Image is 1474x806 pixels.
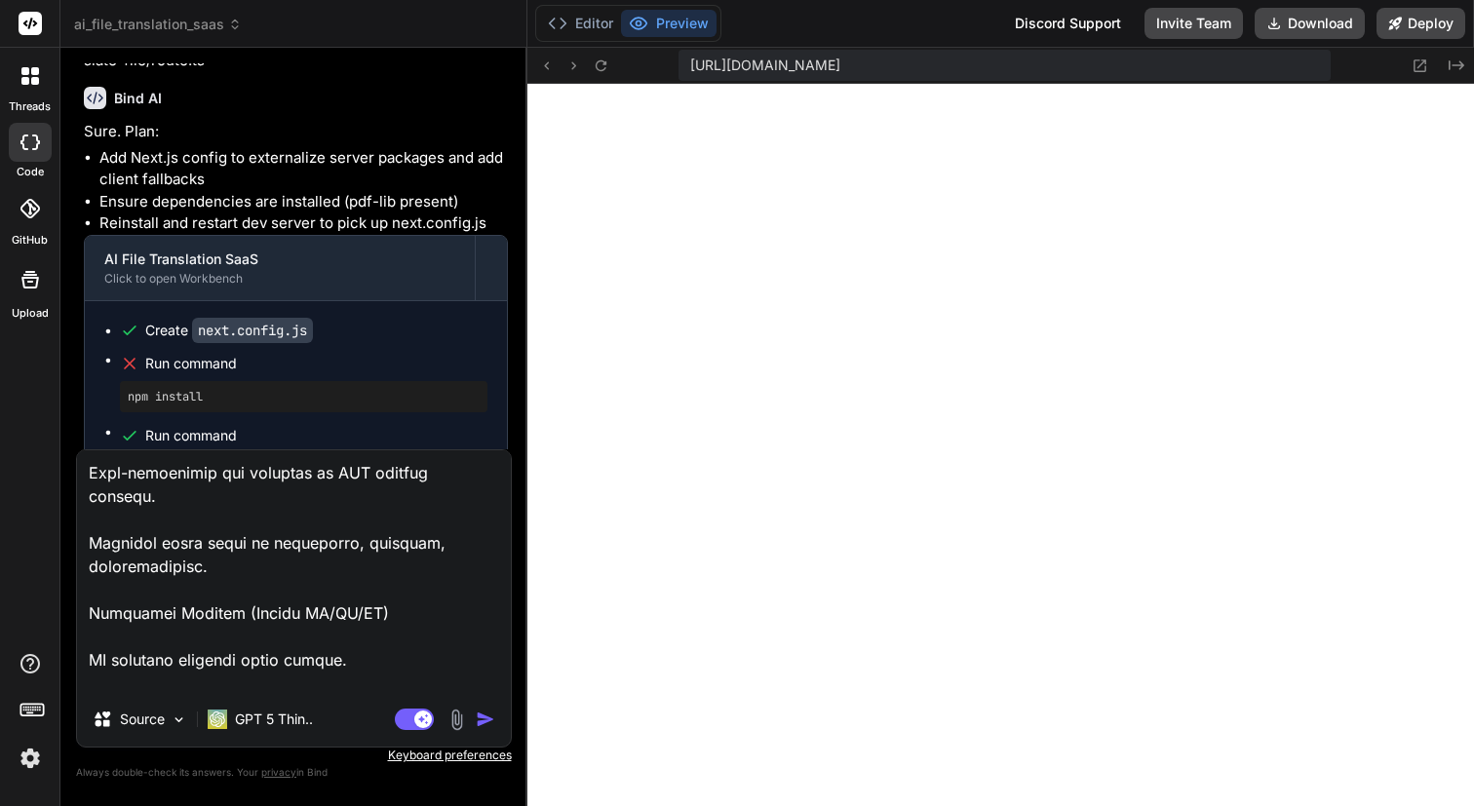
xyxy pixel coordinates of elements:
button: Invite Team [1144,8,1243,39]
span: [URL][DOMAIN_NAME] [690,56,840,75]
div: Click to open Workbench [104,271,455,287]
div: Create [145,321,313,340]
button: AI File Translation SaaSClick to open Workbench [85,236,475,300]
p: Always double-check its answers. Your in Bind [76,763,512,782]
img: settings [14,742,47,775]
span: ai_file_translation_saas [74,15,242,34]
button: Preview [621,10,717,37]
button: Deploy [1377,8,1465,39]
button: Editor [540,10,621,37]
label: code [17,164,44,180]
p: GPT 5 Thin.. [235,710,313,729]
p: Keyboard preferences [76,748,512,763]
h6: Bind AI [114,89,162,108]
pre: npm install [128,389,480,404]
span: Run command [145,354,487,373]
img: Pick Models [171,711,187,728]
code: next.config.js [192,318,313,343]
img: GPT 5 Thinking Medium [208,710,227,729]
div: AI File Translation SaaS [104,249,455,269]
label: GitHub [12,232,48,249]
p: Sure. Plan: [84,121,508,143]
button: Download [1255,8,1365,39]
li: Ensure dependencies are installed (pdf-lib present) [99,191,508,213]
li: Reinstall and restart dev server to pick up next.config.js [99,212,508,235]
div: Discord Support [1003,8,1133,39]
span: privacy [261,766,296,778]
label: threads [9,98,51,115]
p: Source [120,710,165,729]
label: Upload [12,305,49,322]
textarea: lor ipsu dolor: "Sitame 0 – Con-ad-Eli Seddoeius Tempor Incidid Utlabore Etdolo Magnaali enim (ad... [77,450,511,692]
img: icon [476,710,495,729]
span: Run command [145,426,487,445]
li: Add Next.js config to externalize server packages and add client fallbacks [99,147,508,191]
img: attachment [446,709,468,731]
